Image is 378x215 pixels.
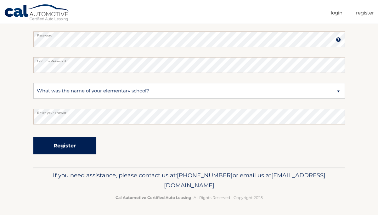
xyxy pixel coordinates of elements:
[356,8,374,18] a: Register
[37,194,341,201] p: - All Rights Reserved - Copyright 2025
[331,8,342,18] a: Login
[4,4,70,22] a: Cal Automotive
[177,172,233,179] span: [PHONE_NUMBER]
[33,109,345,114] label: Enter your answer
[116,195,191,200] strong: Cal Automotive Certified Auto Leasing
[37,170,341,190] p: If you need assistance, please contact us at: or email us at
[164,172,325,189] span: [EMAIL_ADDRESS][DOMAIN_NAME]
[33,57,345,62] label: Confirm Password
[336,37,341,42] img: tooltip.svg
[33,31,345,36] label: Password
[33,137,96,154] button: Register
